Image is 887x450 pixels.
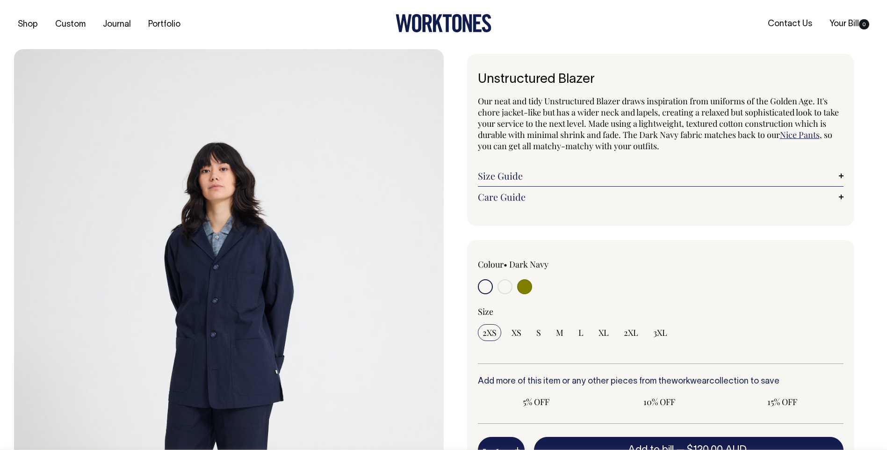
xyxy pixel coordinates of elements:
[99,17,135,32] a: Journal
[478,306,844,317] div: Size
[483,396,591,407] span: 5% OFF
[624,327,638,338] span: 2XL
[532,324,546,341] input: S
[605,396,713,407] span: 10% OFF
[478,73,844,87] h1: Unstructured Blazer
[144,17,184,32] a: Portfolio
[723,393,841,410] input: 15% OFF
[478,95,839,140] span: Our neat and tidy Unstructured Blazer draws inspiration from uniforms of the Golden Age. It's cho...
[599,327,609,338] span: XL
[478,129,832,152] span: , so you can get all matchy-matchy with your outfits.
[536,327,541,338] span: S
[671,377,709,385] a: workwear
[551,324,568,341] input: M
[478,191,844,203] a: Care Guide
[507,324,526,341] input: XS
[478,170,844,181] a: Size Guide
[509,259,548,270] label: Dark Navy
[478,393,595,410] input: 5% OFF
[600,393,718,410] input: 10% OFF
[504,259,507,270] span: •
[14,17,42,32] a: Shop
[780,129,820,140] a: Nice Pants
[619,324,643,341] input: 2XL
[478,324,501,341] input: 2XS
[478,259,624,270] div: Colour
[478,377,844,386] h6: Add more of this item or any other pieces from the collection to save
[764,16,816,32] a: Contact Us
[649,324,672,341] input: 3XL
[51,17,89,32] a: Custom
[556,327,563,338] span: M
[512,327,521,338] span: XS
[574,324,588,341] input: L
[594,324,613,341] input: XL
[653,327,667,338] span: 3XL
[483,327,497,338] span: 2XS
[859,19,869,29] span: 0
[826,16,873,32] a: Your Bill0
[578,327,584,338] span: L
[728,396,836,407] span: 15% OFF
